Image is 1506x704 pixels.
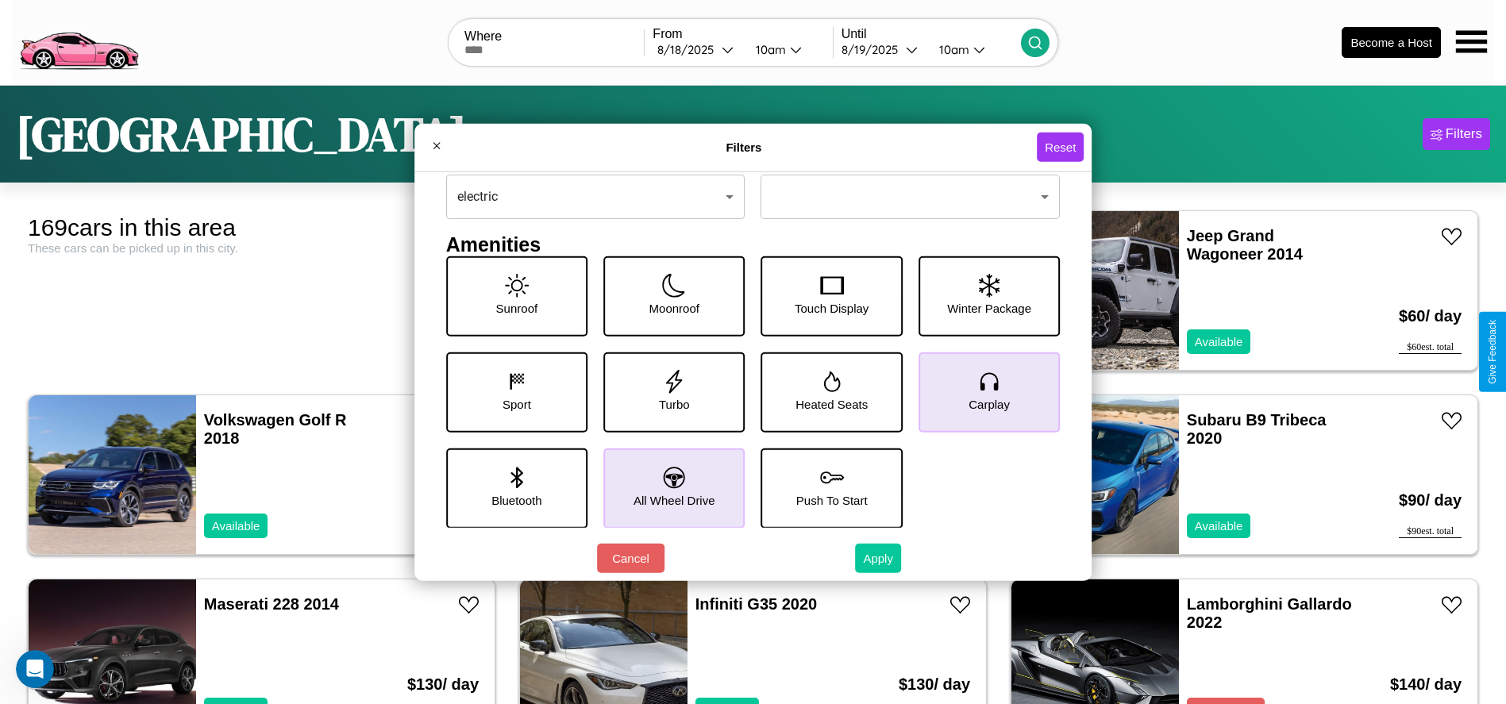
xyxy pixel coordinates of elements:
label: Until [842,27,1021,41]
p: Available [212,515,260,537]
a: Maserati 228 2014 [204,595,339,613]
div: 8 / 19 / 2025 [842,42,906,57]
h4: Filters [451,140,1037,154]
p: Available [1195,331,1243,352]
label: Where [464,29,644,44]
h1: [GEOGRAPHIC_DATA] [16,102,467,167]
button: 8/18/2025 [653,41,742,58]
p: Sunroof [496,297,538,318]
a: Lamborghini Gallardo 2022 [1187,595,1352,631]
div: Give Feedback [1487,320,1498,384]
p: Moonroof [649,297,699,318]
p: Turbo [659,393,690,414]
p: Carplay [969,393,1010,414]
a: Volkswagen Golf R 2018 [204,411,347,447]
div: electric [446,174,745,218]
button: 10am [743,41,833,58]
iframe: Intercom live chat [16,650,54,688]
a: Infiniti G35 2020 [695,595,817,613]
h3: $ 90 / day [1399,475,1462,525]
p: Sport [503,393,531,414]
div: Filters [1446,126,1482,142]
a: Subaru B9 Tribeca 2020 [1187,411,1327,447]
p: Heated Seats [795,393,868,414]
button: 10am [926,41,1021,58]
h4: Amenities [446,233,1061,256]
h4: Fuel [446,151,745,174]
p: Bluetooth [491,489,541,510]
div: 8 / 18 / 2025 [657,42,722,57]
p: Touch Display [795,297,869,318]
div: 10am [931,42,973,57]
p: Push To Start [796,489,868,510]
button: Become a Host [1342,27,1441,58]
button: Cancel [597,544,664,573]
a: Jeep Grand Wagoneer 2014 [1187,227,1303,263]
div: 10am [748,42,790,57]
label: From [653,27,832,41]
h4: Transmission [761,151,1061,174]
div: $ 60 est. total [1399,341,1462,354]
button: Reset [1037,133,1084,162]
p: Available [1195,515,1243,537]
div: These cars can be picked up in this city. [28,241,495,255]
p: All Wheel Drive [634,489,715,510]
div: $ 90 est. total [1399,525,1462,538]
img: logo [12,8,145,74]
div: 169 cars in this area [28,214,495,241]
p: Winter Package [947,297,1031,318]
button: Apply [855,544,901,573]
button: Filters [1423,118,1490,150]
h3: $ 60 / day [1399,291,1462,341]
